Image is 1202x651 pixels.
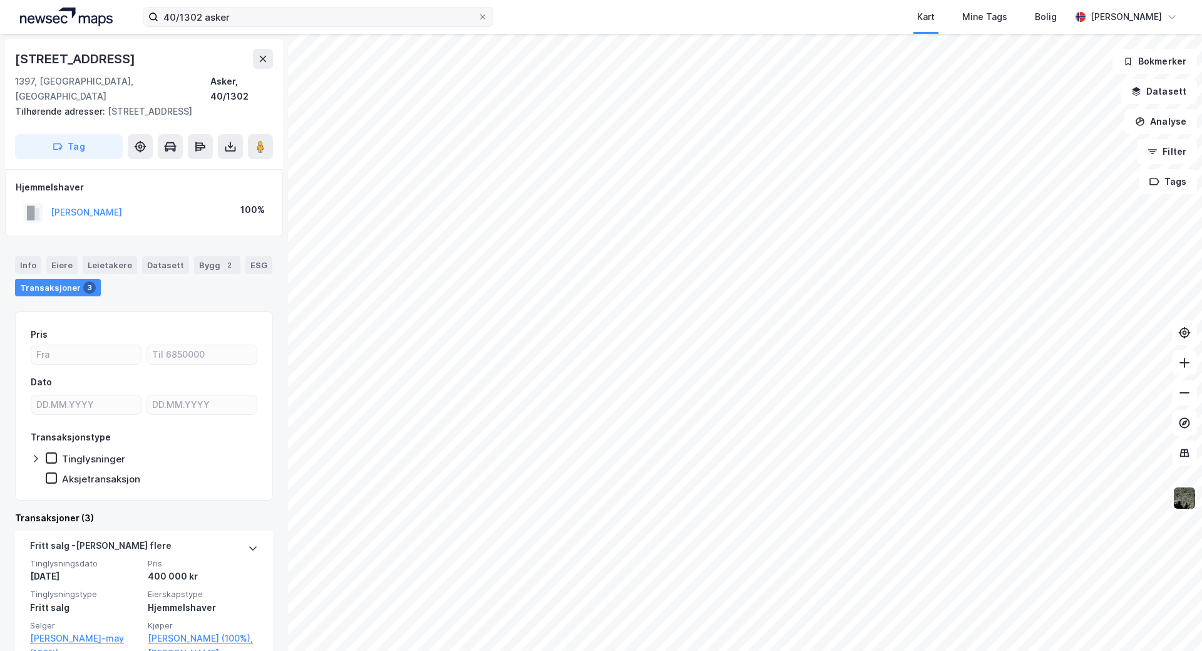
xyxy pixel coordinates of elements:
input: DD.MM.YYYY [31,395,141,414]
span: Selger [30,620,140,631]
div: Transaksjoner (3) [15,511,273,526]
div: ESG [245,256,272,274]
a: [PERSON_NAME] (100%), [148,631,258,646]
input: Fra [31,345,141,364]
div: Pris [31,327,48,342]
span: Eierskapstype [148,589,258,600]
img: 9k= [1173,486,1196,510]
button: Filter [1137,139,1197,164]
button: Tags [1139,169,1197,194]
div: Bolig [1035,9,1057,24]
button: Analyse [1124,109,1197,134]
div: 3 [83,281,96,294]
div: Eiere [46,256,78,274]
input: Til 6850000 [147,345,257,364]
button: Bokmerker [1112,49,1197,74]
div: Hjemmelshaver [148,600,258,615]
div: Kart [917,9,935,24]
div: Datasett [142,256,189,274]
iframe: Chat Widget [1139,591,1202,651]
div: Mine Tags [962,9,1007,24]
span: Kjøper [148,620,258,631]
div: [STREET_ADDRESS] [15,49,138,69]
div: Bygg [194,256,240,274]
div: [STREET_ADDRESS] [15,104,263,119]
div: Fritt salg - [PERSON_NAME] flere [30,538,172,558]
div: Transaksjoner [15,279,101,296]
div: Aksjetransaksjon [62,473,140,485]
span: Tinglysningsdato [30,558,140,569]
div: Transaksjonstype [31,430,111,445]
div: [DATE] [30,569,140,584]
div: Info [15,256,41,274]
input: DD.MM.YYYY [147,395,257,414]
span: Pris [148,558,258,569]
span: Tinglysningstype [30,589,140,600]
div: 400 000 kr [148,569,258,584]
div: Tinglysninger [62,453,125,465]
div: Dato [31,375,52,390]
div: 2 [223,259,235,271]
button: Datasett [1121,79,1197,104]
input: Søk på adresse, matrikkel, gårdeiere, leietakere eller personer [158,8,478,26]
button: Tag [15,134,123,159]
div: Hjemmelshaver [16,180,272,195]
div: 100% [240,202,265,217]
img: logo.a4113a55bc3d86da70a041830d287a7e.svg [20,8,113,26]
div: 1397, [GEOGRAPHIC_DATA], [GEOGRAPHIC_DATA] [15,74,210,104]
div: Asker, 40/1302 [210,74,273,104]
span: Tilhørende adresser: [15,106,108,117]
div: [PERSON_NAME] [1091,9,1162,24]
div: Fritt salg [30,600,140,615]
div: Leietakere [83,256,137,274]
